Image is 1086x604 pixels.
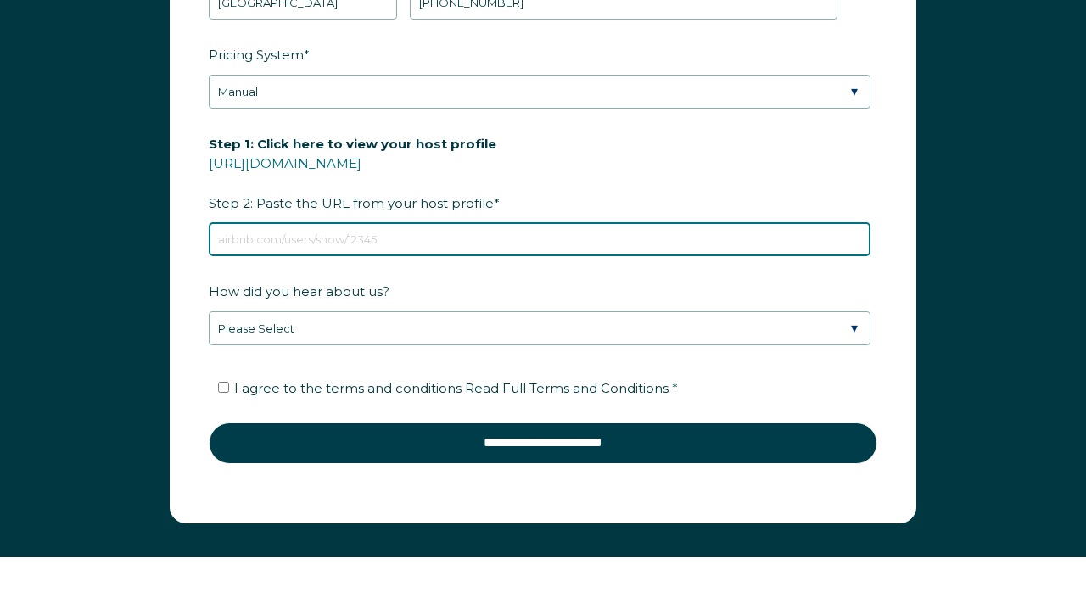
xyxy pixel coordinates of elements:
[209,222,870,256] input: airbnb.com/users/show/12345
[218,382,229,393] input: I agree to the terms and conditions Read Full Terms and Conditions *
[462,380,672,396] a: Read Full Terms and Conditions
[209,131,496,216] span: Step 2: Paste the URL from your host profile
[209,42,304,68] span: Pricing System
[209,155,361,171] a: [URL][DOMAIN_NAME]
[209,278,389,305] span: How did you hear about us?
[465,380,669,396] span: Read Full Terms and Conditions
[209,131,496,157] span: Step 1: Click here to view your host profile
[234,380,678,396] span: I agree to the terms and conditions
